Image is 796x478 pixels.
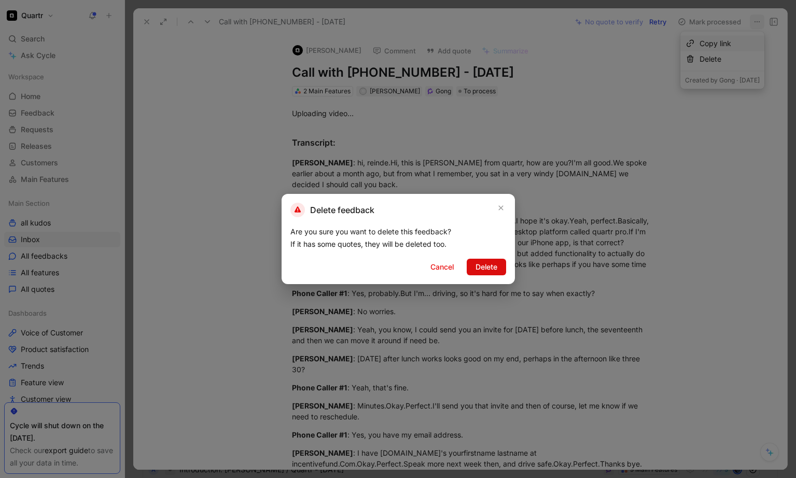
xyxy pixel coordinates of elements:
[467,259,506,275] button: Delete
[476,261,497,273] span: Delete
[290,226,506,250] div: Are you sure you want to delete this feedback? If it has some quotes, they will be deleted too.
[422,259,463,275] button: Cancel
[290,203,374,217] h2: Delete feedback
[430,261,454,273] span: Cancel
